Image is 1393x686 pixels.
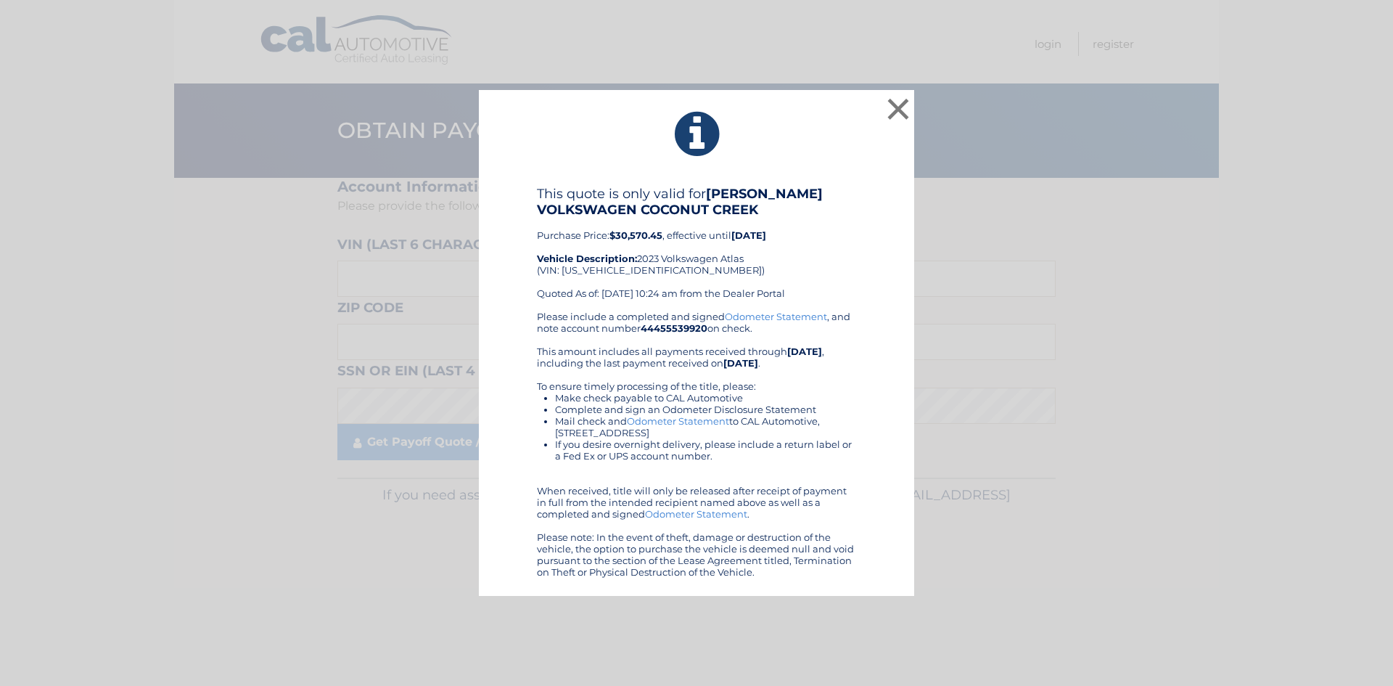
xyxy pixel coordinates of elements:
a: Odometer Statement [725,311,827,322]
b: [PERSON_NAME] VOLKSWAGEN COCONUT CREEK [537,186,823,218]
b: [DATE] [723,357,758,369]
div: Purchase Price: , effective until 2023 Volkswagen Atlas (VIN: [US_VEHICLE_IDENTIFICATION_NUMBER])... [537,186,856,311]
div: Please include a completed and signed , and note account number on check. This amount includes al... [537,311,856,578]
b: [DATE] [787,346,822,357]
h4: This quote is only valid for [537,186,856,218]
li: Mail check and to CAL Automotive, [STREET_ADDRESS] [555,415,856,438]
b: $30,570.45 [609,229,662,241]
b: [DATE] [731,229,766,241]
a: Odometer Statement [645,508,747,520]
a: Odometer Statement [627,415,729,427]
li: Make check payable to CAL Automotive [555,392,856,404]
li: If you desire overnight delivery, please include a return label or a Fed Ex or UPS account number. [555,438,856,462]
strong: Vehicle Description: [537,253,637,264]
li: Complete and sign an Odometer Disclosure Statement [555,404,856,415]
button: × [884,94,913,123]
b: 44455539920 [641,322,707,334]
